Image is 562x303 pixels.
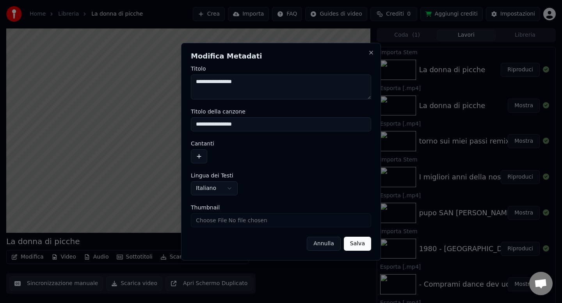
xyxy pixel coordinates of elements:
[344,237,371,251] button: Salva
[191,66,371,71] label: Titolo
[191,53,371,60] h2: Modifica Metadati
[191,173,233,178] span: Lingua dei Testi
[307,237,341,251] button: Annulla
[191,109,371,114] label: Titolo della canzone
[191,205,220,210] span: Thumbnail
[191,141,371,146] label: Cantanti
